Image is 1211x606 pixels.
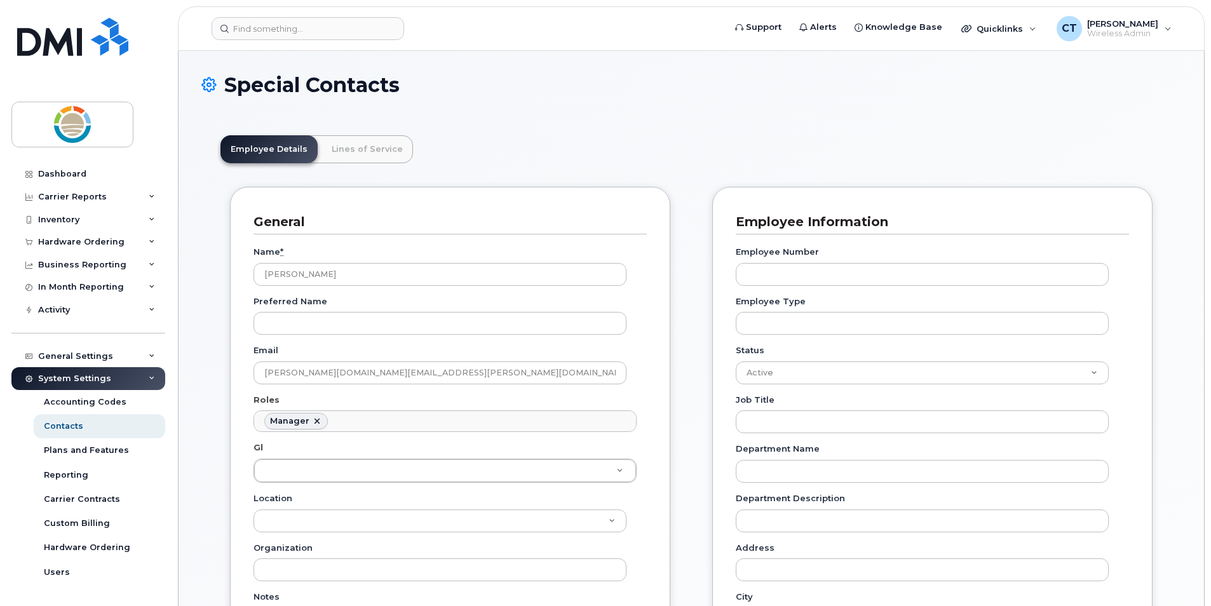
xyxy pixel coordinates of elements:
[254,213,637,231] h3: General
[736,591,753,603] label: City
[254,441,263,454] label: Gl
[254,591,280,603] label: Notes
[736,213,1120,231] h3: Employee Information
[736,246,819,258] label: Employee Number
[220,135,318,163] a: Employee Details
[736,492,845,504] label: Department Description
[201,74,1181,96] h1: Special Contacts
[736,443,820,455] label: Department Name
[736,542,775,554] label: Address
[321,135,413,163] a: Lines of Service
[254,394,280,406] label: Roles
[254,295,327,307] label: Preferred Name
[254,492,292,504] label: Location
[254,246,283,258] label: Name
[736,295,806,307] label: Employee Type
[736,344,764,356] label: Status
[736,394,775,406] label: Job Title
[270,416,309,426] div: Manager
[254,344,278,356] label: Email
[254,542,313,554] label: Organization
[280,246,283,257] abbr: required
